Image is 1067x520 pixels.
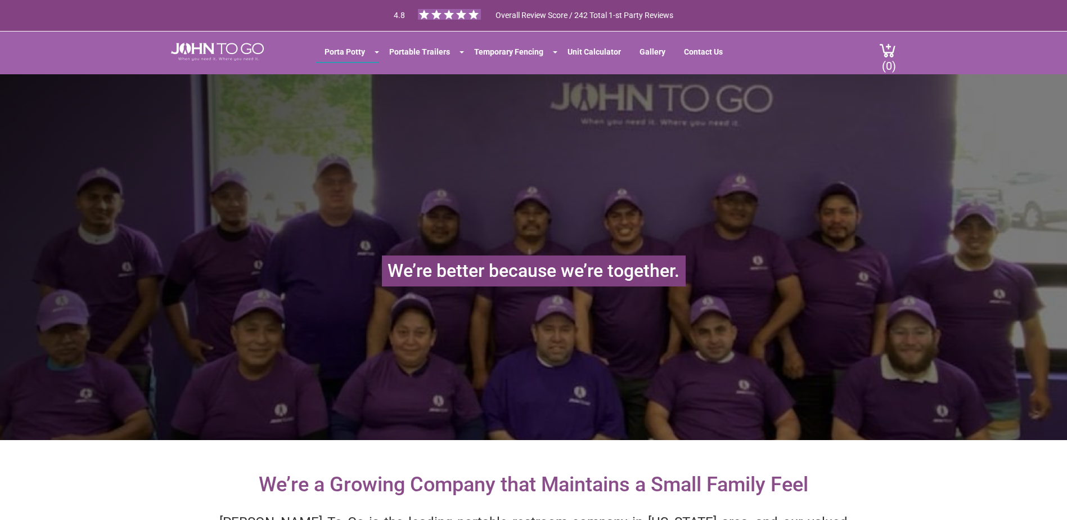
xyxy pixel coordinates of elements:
[496,11,673,42] span: Overall Review Score / 242 Total 1-st Party Reviews
[316,42,373,62] a: Porta Potty
[879,43,896,58] img: cart a
[631,42,674,62] a: Gallery
[676,42,731,62] a: Contact Us
[559,42,629,62] a: Unit Calculator
[171,43,264,61] img: JOHN to go
[881,50,896,73] span: (0)
[466,42,552,62] a: Temporary Fencing
[382,255,686,286] h1: We’re better because we’re together.
[381,42,458,62] a: Portable Trailers
[394,11,405,20] span: 4.8
[247,463,820,508] h2: We’re a Growing Company that Maintains a Small Family Feel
